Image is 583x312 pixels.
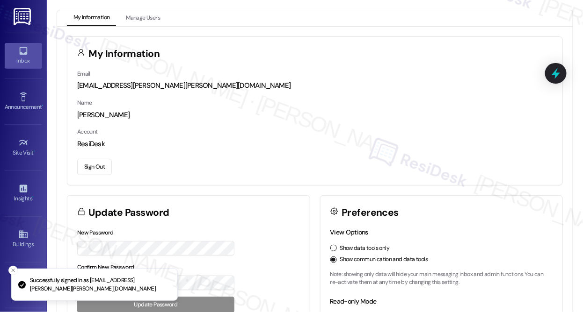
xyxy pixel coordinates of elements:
span: • [34,148,35,155]
h3: My Information [89,49,160,59]
button: Sign Out [77,159,112,175]
span: • [32,194,34,200]
p: Note: showing only data will hide your main messaging inbox and admin functions. You can re-activ... [330,270,553,287]
a: Inbox [5,43,42,68]
label: Read-only Mode [330,297,377,305]
div: [PERSON_NAME] [77,110,553,120]
label: Show data tools only [340,244,390,253]
span: • [42,102,43,109]
a: Leads [5,273,42,298]
label: View Options [330,228,369,236]
button: My Information [67,10,116,26]
label: Account [77,128,98,135]
img: ResiDesk Logo [14,8,33,25]
label: Show communication and data tools [340,255,428,264]
p: Successfully signed in as [EMAIL_ADDRESS][PERSON_NAME][PERSON_NAME][DOMAIN_NAME] [30,277,170,293]
label: New Password [77,229,114,236]
button: Manage Users [119,10,167,26]
label: Email [77,70,90,78]
h3: Update Password [89,208,169,218]
button: Close toast [8,266,18,275]
div: ResiDesk [77,139,553,149]
label: Name [77,99,92,106]
a: Buildings [5,227,42,252]
a: Insights • [5,181,42,206]
div: [EMAIL_ADDRESS][PERSON_NAME][PERSON_NAME][DOMAIN_NAME] [77,81,553,91]
h3: Preferences [342,208,399,218]
a: Site Visit • [5,135,42,160]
